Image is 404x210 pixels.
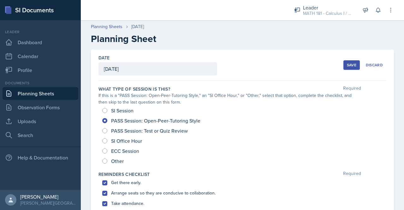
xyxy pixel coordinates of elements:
[3,129,78,141] a: Search
[111,148,139,154] span: ECC Session
[343,86,361,92] span: Required
[98,92,361,105] div: If this is a "PASS Session: Open-Peer-Tutoring Style," an "SI Office Hour," or "Other," select th...
[91,33,394,45] h2: Planning Sheet
[366,63,383,68] div: Discard
[3,151,78,164] div: Help & Documentation
[111,117,200,124] span: PASS Session: Open-Peer-Tutoring Style
[111,128,188,134] span: PASS Session: Test or Quiz Review
[111,107,134,114] span: SI Session
[111,138,142,144] span: SI Office Hour
[343,60,360,70] button: Save
[131,23,144,30] div: [DATE]
[343,171,361,177] span: Required
[3,80,78,86] div: Documents
[347,63,356,68] div: Save
[20,194,76,200] div: [PERSON_NAME]
[3,64,78,76] a: Profile
[3,50,78,63] a: Calendar
[3,29,78,35] div: Leader
[3,115,78,128] a: Uploads
[3,101,78,114] a: Observation Forms
[111,200,144,207] label: Take attendance.
[111,190,216,196] label: Arrange seats so they are conducive to collaboration.
[111,158,124,164] span: Other
[98,171,150,177] label: Reminders Checklist
[20,200,76,206] div: [PERSON_NAME][GEOGRAPHIC_DATA]
[111,179,141,186] label: Get there early.
[303,4,353,11] div: Leader
[91,23,122,30] a: Planning Sheets
[98,55,110,61] label: Date
[303,10,353,17] div: MATH 181 - Calculus I / Fall 2025
[362,60,386,70] button: Discard
[3,87,78,100] a: Planning Sheets
[98,86,170,92] label: What type of session is this?
[3,36,78,49] a: Dashboard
